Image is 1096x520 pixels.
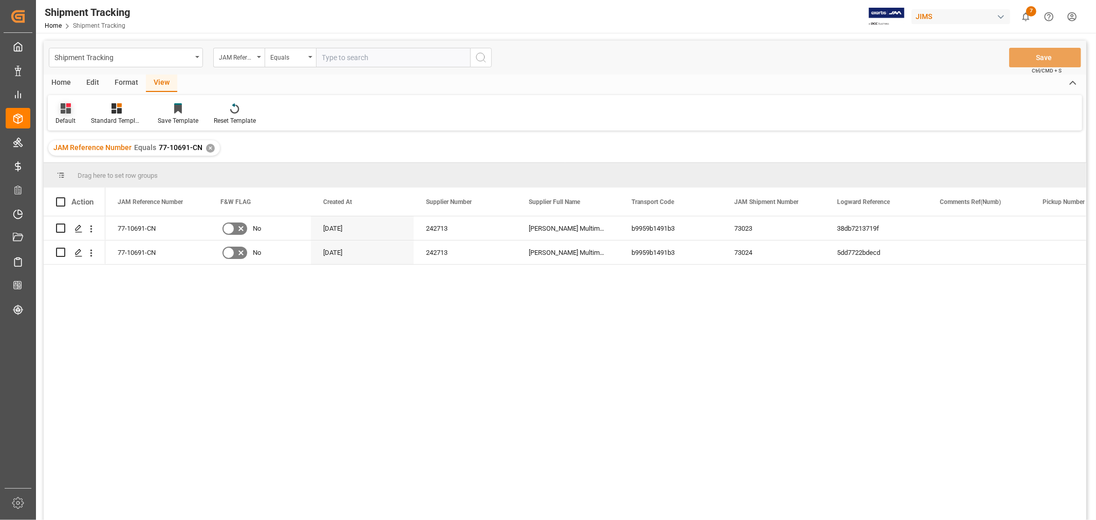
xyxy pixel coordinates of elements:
a: Home [45,22,62,29]
div: [DATE] [311,240,414,264]
div: [DATE] [311,216,414,240]
span: JAM Reference Number [53,143,132,152]
button: open menu [49,48,203,67]
span: JAM Reference Number [118,198,183,206]
img: Exertis%20JAM%20-%20Email%20Logo.jpg_1722504956.jpg [869,8,904,26]
div: JAM Reference Number [219,50,254,62]
div: Press SPACE to select this row. [44,216,105,240]
span: No [253,241,261,265]
span: 77-10691-CN [159,143,202,152]
button: open menu [265,48,316,67]
div: ✕ [206,144,215,153]
div: 242713 [414,216,516,240]
span: No [253,217,261,240]
div: View [146,75,177,92]
div: 77-10691-CN [105,240,208,264]
span: F&W FLAG [220,198,251,206]
div: 73024 [722,240,825,264]
span: Logward Reference [837,198,890,206]
div: Shipment Tracking [54,50,192,63]
div: Edit [79,75,107,92]
button: open menu [213,48,265,67]
div: [PERSON_NAME] Multimedia [GEOGRAPHIC_DATA] [516,240,619,264]
div: [PERSON_NAME] Multimedia [GEOGRAPHIC_DATA] [516,216,619,240]
div: Reset Template [214,116,256,125]
button: Help Center [1037,5,1061,28]
span: JAM Shipment Number [734,198,798,206]
div: Format [107,75,146,92]
div: Press SPACE to select this row. [44,240,105,265]
div: Action [71,197,94,207]
span: Comments Ref(Numb) [940,198,1001,206]
span: Supplier Number [426,198,472,206]
span: Created At [323,198,352,206]
span: Ctrl/CMD + S [1032,67,1062,75]
div: 5dd7722bdecd [825,240,927,264]
button: Save [1009,48,1081,67]
div: b9959b1491b3 [619,240,722,264]
div: Save Template [158,116,198,125]
div: Shipment Tracking [45,5,130,20]
div: 38db7213719f [825,216,927,240]
button: JIMS [912,7,1014,26]
span: Pickup Number [1043,198,1085,206]
div: Default [55,116,76,125]
div: Standard Templates [91,116,142,125]
span: Supplier Full Name [529,198,580,206]
div: 73023 [722,216,825,240]
div: Equals [270,50,305,62]
span: Drag here to set row groups [78,172,158,179]
div: 77-10691-CN [105,216,208,240]
div: Home [44,75,79,92]
div: 242713 [414,240,516,264]
button: search button [470,48,492,67]
div: b9959b1491b3 [619,216,722,240]
button: show 7 new notifications [1014,5,1037,28]
span: Equals [134,143,156,152]
div: JIMS [912,9,1010,24]
span: 7 [1026,6,1036,16]
input: Type to search [316,48,470,67]
span: Transport Code [631,198,674,206]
